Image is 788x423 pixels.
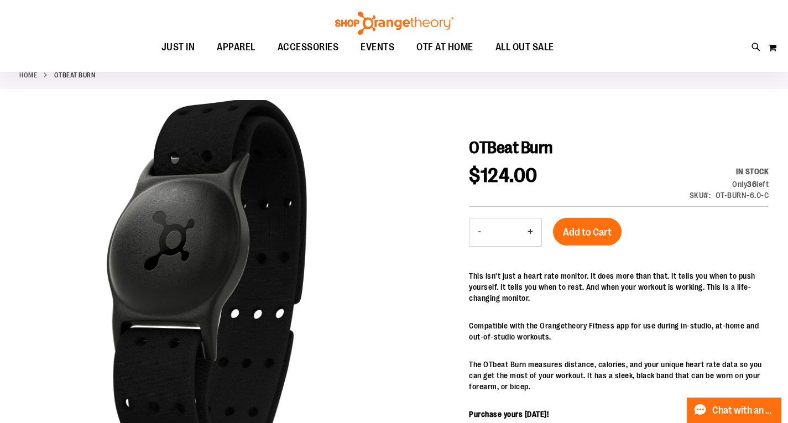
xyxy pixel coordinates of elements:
span: Add to Cart [563,226,612,238]
input: Product quantity [489,219,519,246]
span: OTF AT HOME [416,35,473,60]
a: Home [19,70,37,80]
button: Increase product quantity [519,218,541,246]
p: The OTbeat Burn measures distance, calories, and your unique heart rate data so you can get the m... [469,359,769,392]
div: Only 36 left [690,179,769,190]
div: Availability [690,166,769,177]
span: EVENTS [361,35,394,60]
button: Decrease product quantity [469,218,489,246]
div: OT-BURN-6.0-C [716,190,769,201]
span: ACCESSORIES [278,35,339,60]
p: Compatible with the Orangetheory Fitness app for use during in-studio, at-home and out-of-studio ... [469,320,769,342]
strong: 36 [747,180,756,189]
span: $124.00 [469,164,537,187]
span: Chat with an Expert [712,405,775,416]
span: ALL OUT SALE [495,35,554,60]
span: OTBeat Burn [469,138,553,157]
span: APPAREL [217,35,255,60]
strong: SKU [690,191,711,200]
b: Purchase yours [DATE]! [469,410,549,419]
button: Chat with an Expert [687,398,782,423]
p: This isn't just a heart rate monitor. It does more than that. It tells you when to push yourself.... [469,270,769,304]
span: In stock [736,167,769,176]
strong: OTBeat Burn [54,70,96,80]
span: JUST IN [161,35,195,60]
img: Shop Orangetheory [333,12,455,35]
button: Add to Cart [553,218,622,246]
